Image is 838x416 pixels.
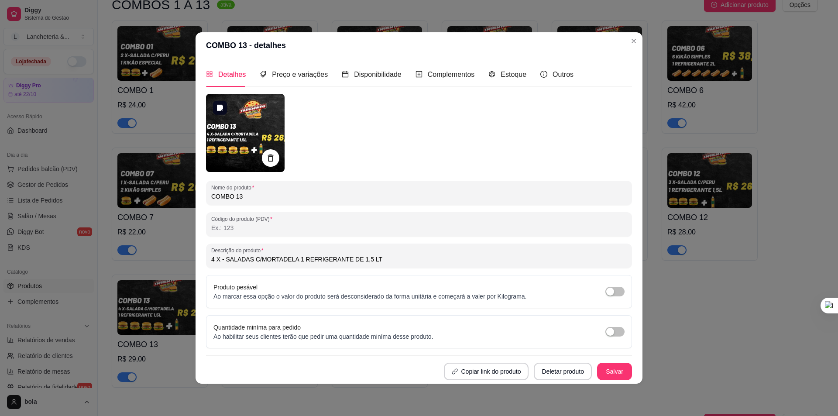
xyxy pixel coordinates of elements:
span: appstore [206,71,213,78]
p: Ao marcar essa opção o valor do produto será desconsiderado da forma unitária e começará a valer ... [213,292,527,301]
span: code-sandbox [488,71,495,78]
span: Outros [553,71,574,78]
span: Complementos [428,71,475,78]
label: Código do produto (PDV) [211,215,275,223]
button: Deletar produto [534,363,592,380]
input: Código do produto (PDV) [211,223,627,232]
button: Salvar [597,363,632,380]
span: Estoque [501,71,526,78]
span: Disponibilidade [354,71,402,78]
label: Quantidade miníma para pedido [213,324,301,331]
span: tags [260,71,267,78]
label: Produto pesável [213,284,258,291]
label: Descrição do produto [211,247,266,254]
label: Nome do produto [211,184,257,191]
span: calendar [342,71,349,78]
input: Nome do produto [211,192,627,201]
span: plus-square [416,71,422,78]
span: Preço e variações [272,71,328,78]
span: info-circle [540,71,547,78]
span: Detalhes [218,71,246,78]
button: Close [627,34,641,48]
img: produto [206,94,285,172]
input: Descrição do produto [211,255,627,264]
header: COMBO 13 - detalhes [196,32,642,58]
p: Ao habilitar seus clientes terão que pedir uma quantidade miníma desse produto. [213,332,433,341]
button: Copiar link do produto [444,363,529,380]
